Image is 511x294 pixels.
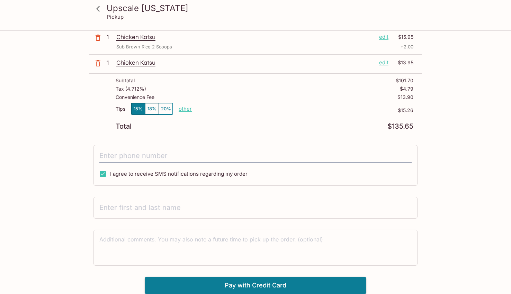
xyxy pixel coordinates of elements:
p: Chicken Katsu [116,33,374,41]
p: $101.70 [396,78,413,83]
p: $13.90 [397,94,413,100]
span: I agree to receive SMS notifications regarding my order [110,171,248,177]
p: Pickup [107,13,124,20]
p: edit [379,59,388,66]
p: $13.95 [393,59,413,66]
p: Total [116,123,132,130]
p: Convenience Fee [116,94,154,100]
p: $135.65 [387,123,413,130]
button: 18% [145,103,159,114]
p: Subtotal [116,78,135,83]
p: $15.95 [393,33,413,41]
p: edit [379,33,388,41]
p: $4.79 [400,86,413,92]
button: other [179,105,192,112]
p: Tips [116,106,125,112]
p: Sub Brown Rice 2 Scoops [116,44,172,50]
p: 1 [107,33,114,41]
button: 15% [131,103,145,114]
button: 20% [159,103,173,114]
p: 1 [107,59,114,66]
button: Pay with Credit Card [145,277,366,294]
p: Tax ( 4.712% ) [116,86,146,92]
input: Enter first and last name [99,201,412,214]
p: $15.26 [192,108,413,113]
input: Enter phone number [99,149,412,163]
p: + 2.00 [401,44,413,50]
h3: Upscale [US_STATE] [107,3,416,13]
p: Chicken Katsu [116,59,374,66]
